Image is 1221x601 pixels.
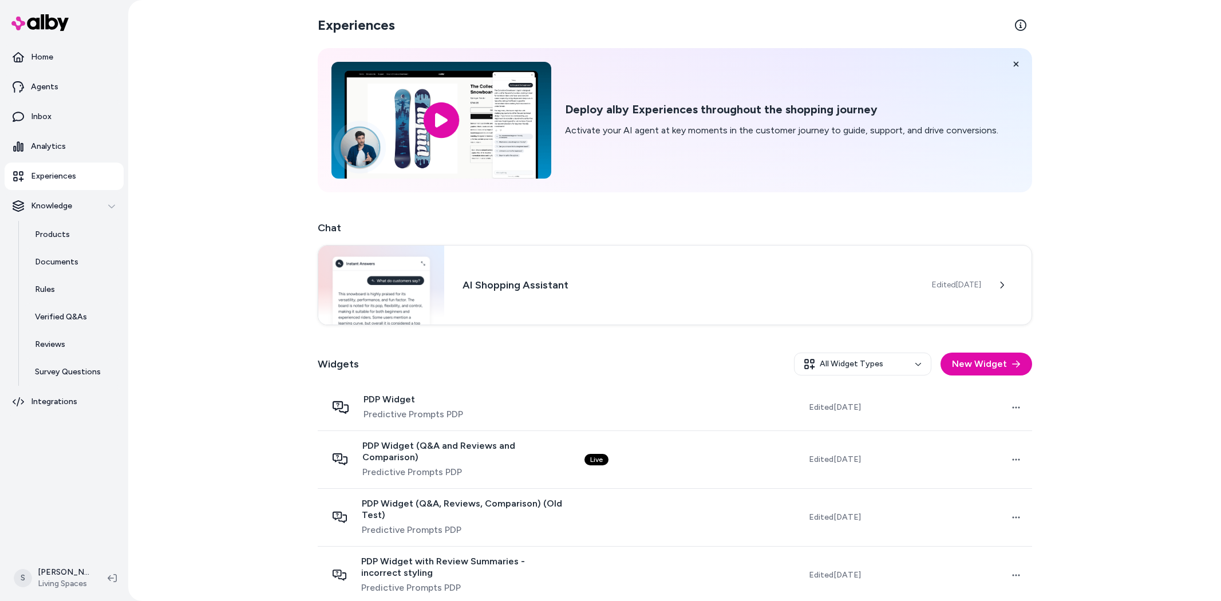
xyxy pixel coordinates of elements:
[318,16,395,34] h2: Experiences
[31,52,53,63] p: Home
[463,277,913,293] h3: AI Shopping Assistant
[318,246,445,325] img: Chat widget
[362,440,566,463] span: PDP Widget (Q&A and Reviews and Comparison)
[5,192,124,220] button: Knowledge
[31,81,58,93] p: Agents
[23,303,124,331] a: Verified Q&As
[363,408,463,421] span: Predictive Prompts PDP
[7,560,98,596] button: S[PERSON_NAME]Living Spaces
[318,220,1032,236] h2: Chat
[809,570,861,581] span: Edited [DATE]
[362,465,566,479] span: Predictive Prompts PDP
[23,276,124,303] a: Rules
[5,133,124,160] a: Analytics
[14,569,32,587] span: S
[363,394,463,405] span: PDP Widget
[5,73,124,101] a: Agents
[35,229,70,240] p: Products
[38,578,89,590] span: Living Spaces
[362,523,566,537] span: Predictive Prompts PDP
[565,124,998,137] p: Activate your AI agent at key moments in the customer journey to guide, support, and drive conver...
[35,366,101,378] p: Survey Questions
[31,141,66,152] p: Analytics
[5,388,124,416] a: Integrations
[35,339,65,350] p: Reviews
[941,353,1032,375] button: New Widget
[565,102,998,117] h2: Deploy alby Experiences throughout the shopping journey
[362,498,566,521] span: PDP Widget (Q&A, Reviews, Comparison) (Old Test)
[23,221,124,248] a: Products
[809,512,861,523] span: Edited [DATE]
[932,279,981,291] span: Edited [DATE]
[38,567,89,578] p: [PERSON_NAME]
[361,556,566,579] span: PDP Widget with Review Summaries - incorrect styling
[31,200,72,212] p: Knowledge
[794,353,931,375] button: All Widget Types
[23,358,124,386] a: Survey Questions
[23,248,124,276] a: Documents
[31,111,52,122] p: Inbox
[31,396,77,408] p: Integrations
[35,284,55,295] p: Rules
[23,331,124,358] a: Reviews
[809,454,861,465] span: Edited [DATE]
[584,454,608,465] div: Live
[361,581,566,595] span: Predictive Prompts PDP
[5,103,124,131] a: Inbox
[5,44,124,71] a: Home
[318,245,1032,325] a: Chat widgetAI Shopping AssistantEdited[DATE]
[809,402,861,413] span: Edited [DATE]
[318,356,359,372] h2: Widgets
[11,14,69,31] img: alby Logo
[35,311,87,323] p: Verified Q&As
[5,163,124,190] a: Experiences
[31,171,76,182] p: Experiences
[35,256,78,268] p: Documents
